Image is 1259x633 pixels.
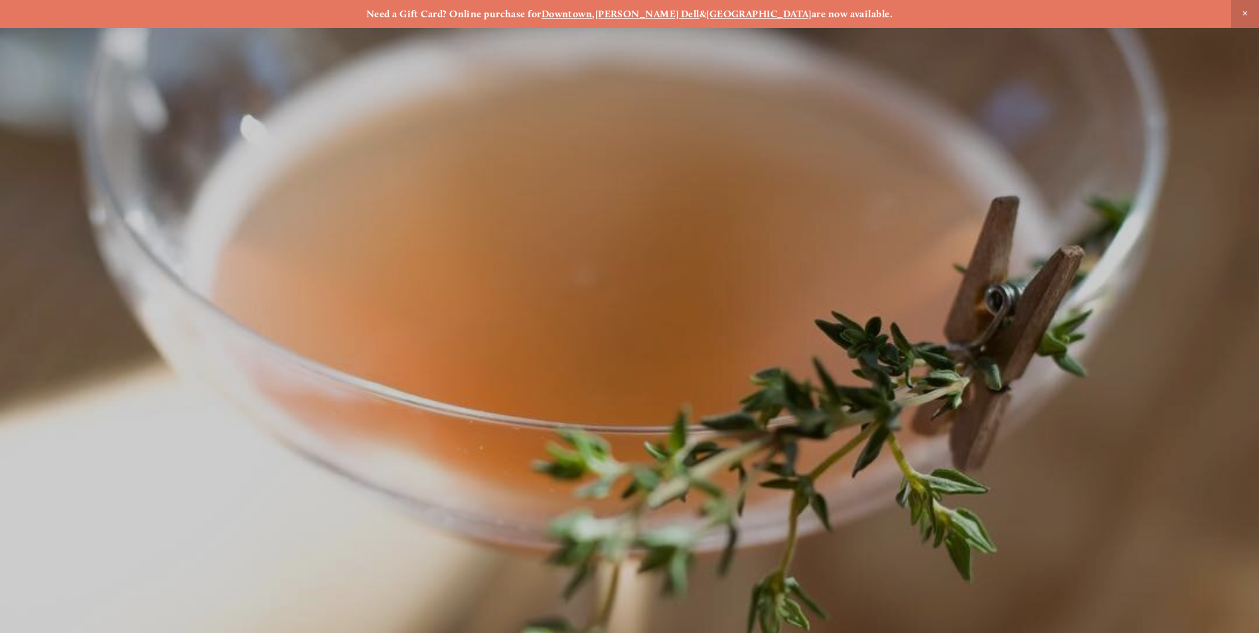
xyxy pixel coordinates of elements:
[700,8,706,20] strong: &
[812,8,893,20] strong: are now available.
[706,8,812,20] a: [GEOGRAPHIC_DATA]
[592,8,595,20] strong: ,
[542,8,593,20] a: Downtown
[595,8,700,20] a: [PERSON_NAME] Dell
[366,8,542,20] strong: Need a Gift Card? Online purchase for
